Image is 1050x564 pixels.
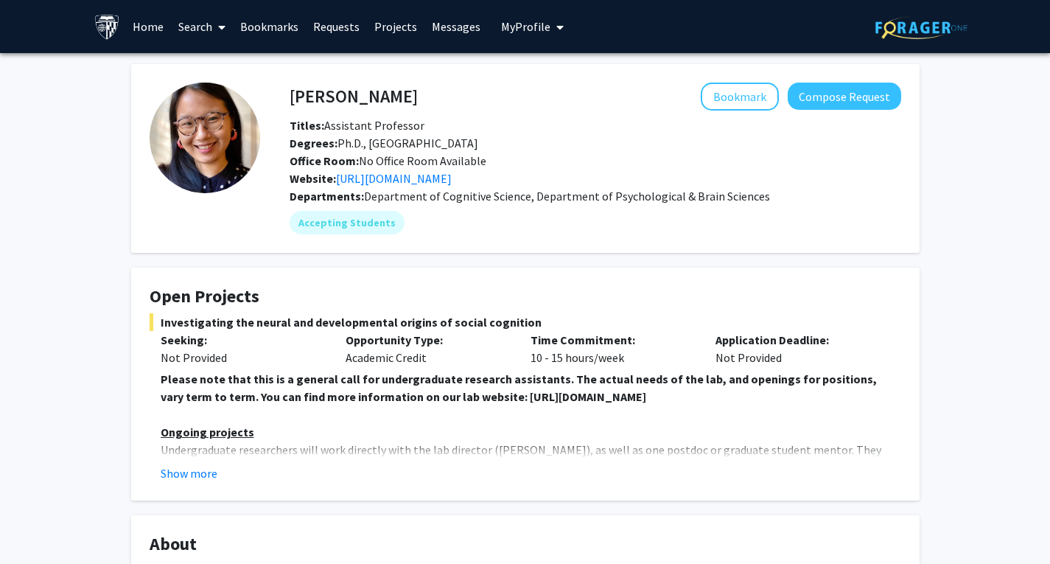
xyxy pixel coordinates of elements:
img: Johns Hopkins University Logo [94,14,120,40]
a: Bookmarks [233,1,306,52]
mat-chip: Accepting Students [290,211,405,234]
span: No Office Room Available [290,153,486,168]
img: Profile Picture [150,83,260,193]
a: Home [125,1,171,52]
a: Search [171,1,233,52]
a: Messages [424,1,488,52]
a: Opens in a new tab [336,171,452,186]
span: My Profile [501,19,550,34]
div: Not Provided [704,331,889,366]
button: Add Shari Liu to Bookmarks [701,83,779,111]
button: Compose Request to Shari Liu [788,83,901,110]
button: Show more [161,464,217,482]
a: Projects [367,1,424,52]
span: Department of Cognitive Science, Department of Psychological & Brain Sciences [364,189,770,203]
b: Titles: [290,118,324,133]
img: ForagerOne Logo [875,16,967,39]
p: Time Commitment: [531,331,693,349]
p: Seeking: [161,331,323,349]
h4: Open Projects [150,286,901,307]
strong: Please note that this is a general call for undergraduate research assistants. The actual needs o... [161,372,877,404]
p: Application Deadline: [715,331,878,349]
u: Ongoing projects [161,425,254,439]
h4: About [150,534,901,555]
span: Assistant Professor [290,118,424,133]
p: Opportunity Type: [346,331,508,349]
div: Academic Credit [335,331,519,366]
b: Office Room: [290,153,359,168]
a: Requests [306,1,367,52]
div: Not Provided [161,349,323,366]
span: Investigating the neural and developmental origins of social cognition [150,313,901,331]
h4: [PERSON_NAME] [290,83,418,110]
b: Departments: [290,189,364,203]
span: Undergraduate researchers will work directly with the lab director ([PERSON_NAME]), as well as on... [161,442,900,546]
b: Website: [290,171,336,186]
span: Ph.D., [GEOGRAPHIC_DATA] [290,136,478,150]
b: Degrees: [290,136,337,150]
div: 10 - 15 hours/week [519,331,704,366]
